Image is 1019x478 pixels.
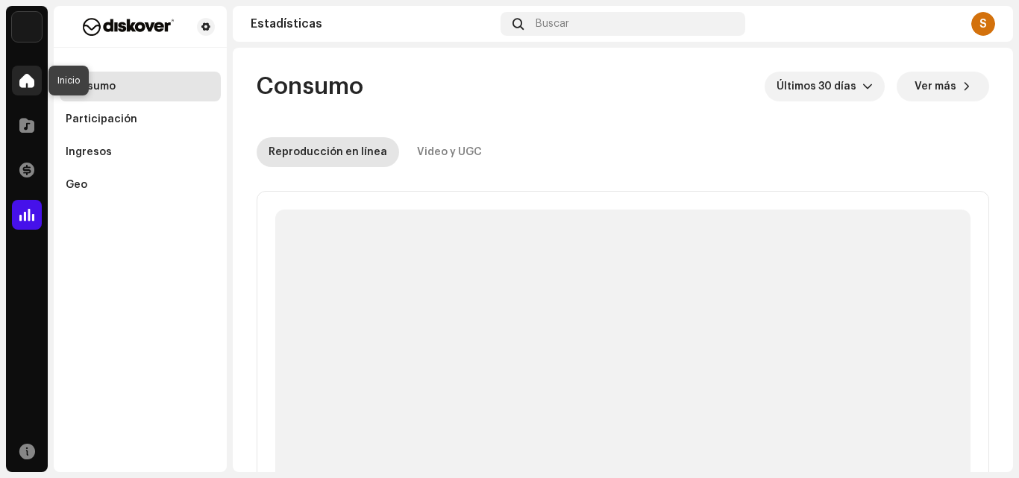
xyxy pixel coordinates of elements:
[66,146,112,158] div: Ingresos
[60,104,221,134] re-m-nav-item: Participación
[269,137,387,167] div: Reproducción en línea
[66,18,191,36] img: f29a3560-dd48-4e38-b32b-c7dc0a486f0f
[971,12,995,36] div: S
[536,18,569,30] span: Buscar
[915,72,956,101] span: Ver más
[862,72,873,101] div: dropdown trigger
[60,170,221,200] re-m-nav-item: Geo
[66,113,137,125] div: Participación
[417,137,482,167] div: Video y UGC
[257,72,363,101] span: Consumo
[60,137,221,167] re-m-nav-item: Ingresos
[60,72,221,101] re-m-nav-item: Consumo
[66,81,116,92] div: Consumo
[897,72,989,101] button: Ver más
[12,12,42,42] img: 297a105e-aa6c-4183-9ff4-27133c00f2e2
[251,18,495,30] div: Estadísticas
[66,179,87,191] div: Geo
[777,72,862,101] span: Últimos 30 días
